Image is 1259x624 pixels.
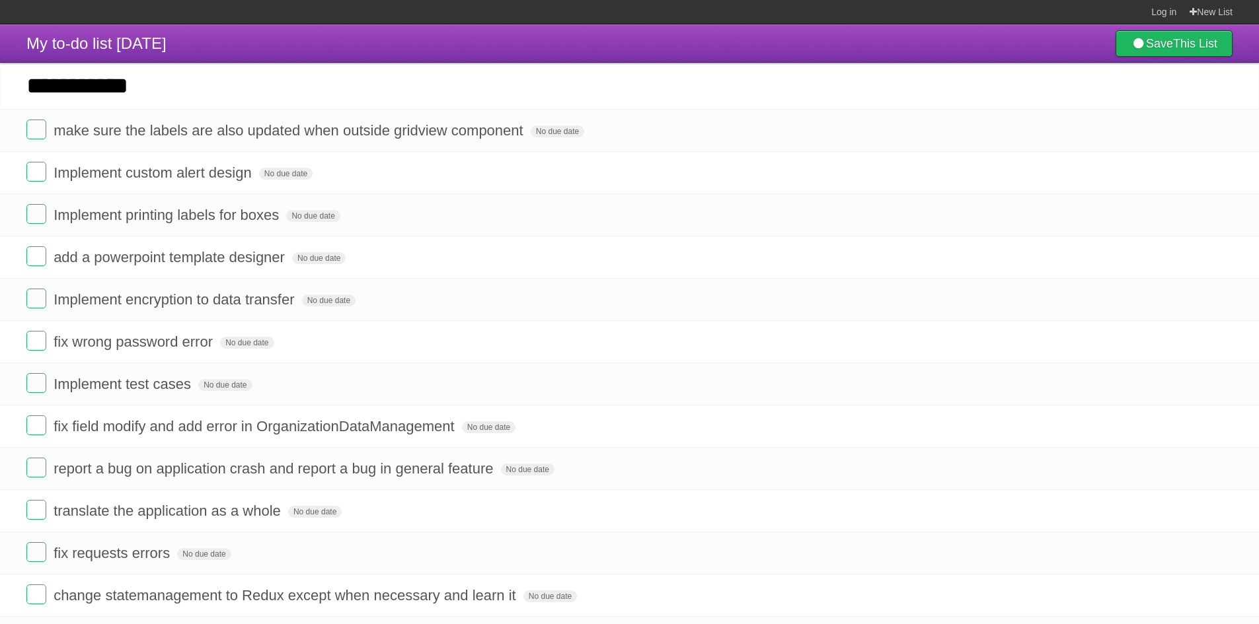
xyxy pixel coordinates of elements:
[26,415,46,435] label: Done
[286,210,340,222] span: No due date
[177,548,231,560] span: No due date
[54,545,173,561] span: fix requests errors
[292,252,346,264] span: No due date
[54,376,194,392] span: Implement test cases
[26,373,46,393] label: Done
[198,379,252,391] span: No due date
[26,162,46,182] label: Done
[26,289,46,308] label: Done
[26,500,46,520] label: Done
[523,590,577,602] span: No due date
[462,421,515,433] span: No due date
[26,542,46,562] label: Done
[26,584,46,604] label: Done
[54,587,519,604] span: change statemanagement to Redux except when necessary and learn it
[54,164,255,181] span: Implement custom alert design
[54,503,284,519] span: translate the application as a whole
[26,458,46,477] label: Done
[54,291,297,308] span: Implement encryption to data transfer
[26,246,46,266] label: Done
[531,125,584,137] span: No due date
[26,34,167,52] span: My to-do list [DATE]
[54,249,288,265] span: add a powerpoint template designer
[302,295,356,306] span: No due date
[288,506,342,518] span: No due date
[259,168,313,180] span: No due date
[501,464,554,475] span: No due date
[54,122,527,139] span: make sure the labels are also updated when outside gridview component
[54,207,282,223] span: Implement printing labels for boxes
[26,120,46,139] label: Done
[26,204,46,224] label: Done
[220,337,274,349] span: No due date
[54,333,216,350] span: fix wrong password error
[1116,30,1233,57] a: SaveThis List
[54,460,496,477] span: report a bug on application crash and report a bug in general feature
[54,418,458,434] span: fix field modify and add error in OrganizationDataManagement
[1173,37,1217,50] b: This List
[26,331,46,351] label: Done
